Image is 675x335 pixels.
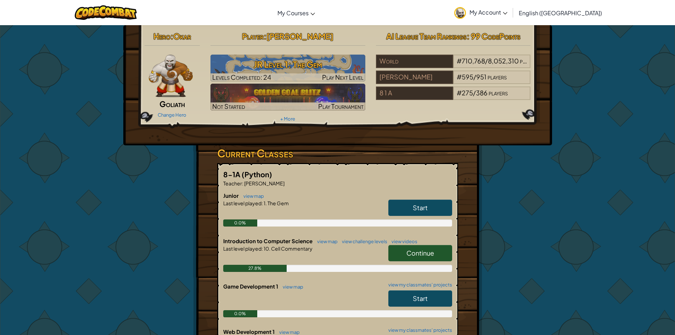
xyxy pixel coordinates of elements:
[467,31,521,41] span: : 99 CodePoints
[376,93,531,101] a: 8 1 A#275/386players
[280,116,295,122] a: + More
[173,31,191,41] span: Okar
[413,203,428,212] span: Start
[223,238,314,244] span: Introduction to Computer Science
[223,200,261,206] span: Last level played
[242,170,272,179] span: (Python)
[158,112,186,118] a: Change Hero
[376,61,531,69] a: World#710,768/8,052,310players
[149,55,193,97] img: goliath-pose.png
[223,170,242,179] span: 8-1A
[473,73,476,81] span: /
[277,9,309,17] span: My Courses
[267,200,289,206] span: The Gem
[386,31,467,41] span: AI League Team Rankings
[210,56,365,72] h3: JR Level 1: The Gem
[210,55,365,82] img: JR Level 1: The Gem
[263,200,267,206] span: 1.
[520,57,539,65] span: players
[159,99,185,109] span: Goliath
[388,239,417,244] a: view videos
[270,245,313,252] span: Cell Commentary
[473,89,476,97] span: /
[242,180,243,186] span: :
[240,193,264,199] a: view map
[153,31,170,41] span: Hero
[223,328,276,335] span: Web Development 1
[413,294,428,302] span: Start
[261,245,263,252] span: :
[274,3,319,22] a: My Courses
[314,239,338,244] a: view map
[385,283,452,287] a: view my classmates' projects
[376,71,453,84] div: [PERSON_NAME]
[376,86,453,100] div: 8 1 A
[318,102,364,110] span: Play Tournament
[212,73,271,81] span: Levels Completed: 24
[223,310,258,317] div: 0.0%
[264,31,266,41] span: :
[515,3,606,22] a: English ([GEOGRAPHIC_DATA])
[322,73,364,81] span: Play Next Level
[210,84,365,111] img: Golden Goal
[223,180,242,186] span: Teacher
[210,55,365,82] a: Play Next Level
[212,102,245,110] span: Not Started
[451,1,511,24] a: My Account
[488,57,519,65] span: 8,052,310
[266,31,333,41] span: [PERSON_NAME]
[75,5,137,20] img: CodeCombat logo
[223,219,258,227] div: 0.0%
[457,89,462,97] span: #
[457,73,462,81] span: #
[170,31,173,41] span: :
[406,249,434,257] span: Continue
[263,245,270,252] span: 10.
[210,84,365,111] a: Not StartedPlay Tournament
[242,31,264,41] span: Player
[223,192,240,199] span: Junior
[489,89,508,97] span: players
[485,57,488,65] span: /
[376,77,531,85] a: [PERSON_NAME]#595/951players
[454,7,466,19] img: avatar
[457,57,462,65] span: #
[385,328,452,333] a: view my classmates' projects
[223,265,287,272] div: 27.8%
[276,329,300,335] a: view map
[338,239,387,244] a: view challenge levels
[469,9,507,16] span: My Account
[261,200,263,206] span: :
[488,73,507,81] span: players
[476,73,486,81] span: 951
[217,145,458,161] h3: Current Classes
[519,9,602,17] span: English ([GEOGRAPHIC_DATA])
[223,283,279,290] span: Game Development 1
[243,180,285,186] span: [PERSON_NAME]
[223,245,261,252] span: Last level played
[279,284,303,290] a: view map
[462,57,485,65] span: 710,768
[462,89,473,97] span: 275
[476,89,488,97] span: 386
[376,55,453,68] div: World
[462,73,473,81] span: 595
